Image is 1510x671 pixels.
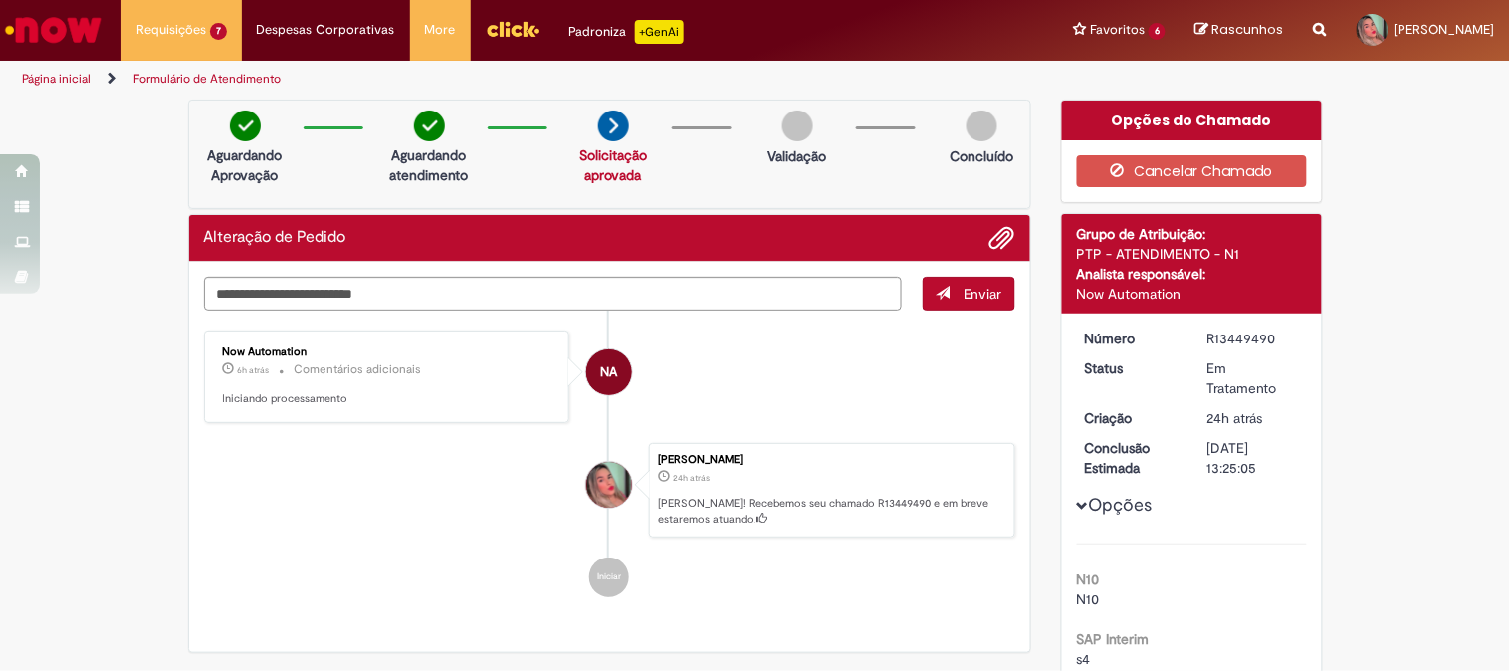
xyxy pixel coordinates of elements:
div: Padroniza [569,20,684,44]
p: Iniciando processamento [223,391,554,407]
div: Now Automation [586,349,632,395]
span: 6h atrás [238,364,270,376]
span: Favoritos [1090,20,1145,40]
time: 27/08/2025 10:31:21 [238,364,270,376]
span: 24h atrás [673,472,710,484]
dt: Status [1070,358,1192,378]
span: 7 [210,23,227,40]
div: [PERSON_NAME] [658,454,1004,466]
div: R13449490 [1207,329,1300,348]
img: click_logo_yellow_360x200.png [486,14,539,44]
b: N10 [1077,570,1100,588]
img: check-circle-green.png [230,111,261,141]
div: Em Tratamento [1207,358,1300,398]
div: Now Automation [223,346,554,358]
h2: Alteração de Pedido Histórico de tíquete [204,229,346,247]
p: Aguardando Aprovação [197,145,294,185]
img: img-circle-grey.png [782,111,813,141]
button: Cancelar Chamado [1077,155,1307,187]
div: Grupo de Atribuição: [1077,224,1307,244]
p: [PERSON_NAME]! Recebemos seu chamado R13449490 e em breve estaremos atuando. [658,496,1004,527]
dt: Número [1070,329,1192,348]
span: N10 [1077,590,1100,608]
span: NA [601,348,618,396]
div: Ana Karoline Pereira da Silva [586,462,632,508]
span: s4 [1077,650,1091,668]
li: Ana Karoline Pereira da Silva [204,443,1016,539]
button: Enviar [923,277,1015,311]
ul: Histórico de tíquete [204,311,1016,617]
textarea: Digite sua mensagem aqui... [204,277,903,311]
div: 26/08/2025 16:25:01 [1207,408,1300,428]
a: Formulário de Atendimento [133,71,281,87]
a: Rascunhos [1195,21,1284,40]
dt: Criação [1070,408,1192,428]
span: Requisições [136,20,206,40]
p: Validação [768,146,827,166]
img: check-circle-green.png [414,111,445,141]
p: Aguardando atendimento [381,145,478,185]
img: ServiceNow [2,10,105,50]
ul: Trilhas de página [15,61,991,98]
small: Comentários adicionais [295,361,422,378]
a: Página inicial [22,71,91,87]
span: Despesas Corporativas [257,20,395,40]
span: [PERSON_NAME] [1395,21,1495,38]
div: PTP - ATENDIMENTO - N1 [1077,244,1307,264]
p: Concluído [950,146,1013,166]
span: Enviar [964,285,1002,303]
img: arrow-next.png [598,111,629,141]
span: 24h atrás [1207,409,1263,427]
b: SAP Interim [1077,630,1150,648]
div: [DATE] 13:25:05 [1207,438,1300,478]
div: Now Automation [1077,284,1307,304]
button: Adicionar anexos [989,225,1015,251]
dt: Conclusão Estimada [1070,438,1192,478]
time: 26/08/2025 16:25:01 [673,472,710,484]
div: Opções do Chamado [1062,101,1322,140]
img: img-circle-grey.png [967,111,997,141]
time: 26/08/2025 16:25:01 [1207,409,1263,427]
span: 6 [1149,23,1166,40]
span: Rascunhos [1212,20,1284,39]
a: Solicitação aprovada [579,146,647,184]
div: Analista responsável: [1077,264,1307,284]
span: More [425,20,456,40]
p: +GenAi [635,20,684,44]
